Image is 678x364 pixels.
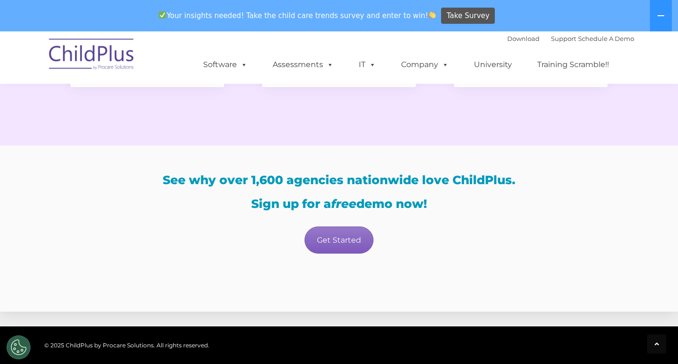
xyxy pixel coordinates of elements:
a: Company [392,55,458,74]
a: IT [349,55,385,74]
a: University [464,55,521,74]
h3: Sign up for a demo now! [51,198,627,210]
a: Assessments [263,55,343,74]
a: Download [507,35,540,42]
img: ✅ [159,11,166,19]
a: Training Scramble!! [528,55,619,74]
span: © 2025 ChildPlus by Procare Solutions. All rights reserved. [44,342,209,349]
a: Schedule A Demo [578,35,634,42]
span: Your insights needed! Take the child care trends survey and enter to win! [155,6,440,25]
img: ChildPlus by Procare Solutions [44,32,139,79]
a: Get Started [305,226,373,254]
img: 👏 [429,11,436,19]
h3: See why over 1,600 agencies nationwide love ChildPlus. [51,174,627,186]
a: Software [194,55,257,74]
font: | [507,35,634,42]
a: Take Survey [441,8,495,24]
button: Cookies Settings [7,335,30,359]
a: Support [551,35,576,42]
span: Take Survey [447,8,490,24]
em: free [331,197,356,211]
